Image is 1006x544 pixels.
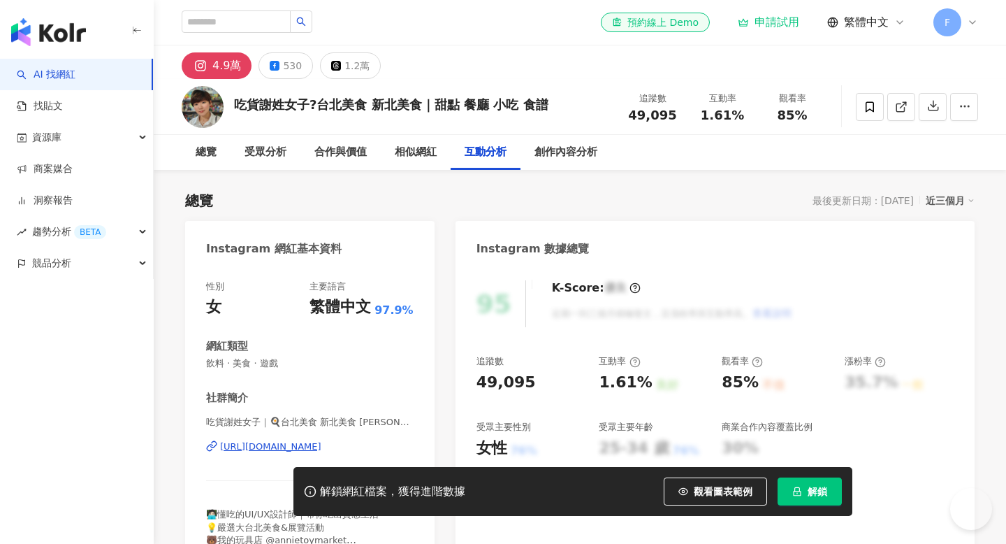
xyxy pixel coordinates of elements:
[808,486,827,497] span: 解鎖
[74,225,106,239] div: BETA
[701,108,744,122] span: 1.61%
[206,416,414,429] span: 吃貨謝姓女子｜🍳台北美食 新北美食 [PERSON_NAME] | foodie_hsieh
[476,355,504,368] div: 追蹤數
[778,478,842,506] button: 解鎖
[206,241,342,257] div: Instagram 網紅基本資料
[599,372,652,394] div: 1.61%
[476,438,507,459] div: 女性
[17,162,73,176] a: 商案媒合
[601,13,710,32] a: 預約線上 Demo
[258,52,313,79] button: 530
[234,96,548,113] div: 吃貨謝姓女子?台北美食 新北美食｜甜點 餐廳 小吃 食譜
[17,99,63,113] a: 找貼文
[206,339,248,354] div: 網紅類型
[612,15,699,29] div: 預約線上 Demo
[314,144,367,161] div: 合作與價值
[476,421,531,434] div: 受眾主要性別
[206,296,221,318] div: 女
[696,92,749,106] div: 互動率
[945,15,950,30] span: F
[220,441,321,453] div: [URL][DOMAIN_NAME]
[722,421,812,434] div: 商業合作內容覆蓋比例
[722,355,763,368] div: 觀看率
[17,194,73,208] a: 洞察報告
[476,241,590,257] div: Instagram 數據總覽
[283,56,302,76] div: 530
[465,144,506,161] div: 互動分析
[722,372,759,394] div: 85%
[182,52,251,79] button: 4.9萬
[628,108,676,122] span: 49,095
[206,357,414,370] span: 飲料 · 美食 · 遊戲
[11,18,86,46] img: logo
[206,280,224,293] div: 性別
[766,92,819,106] div: 觀看率
[212,56,241,76] div: 4.9萬
[599,355,640,368] div: 互動率
[17,227,27,237] span: rise
[926,192,975,210] div: 近三個月
[777,108,807,122] span: 85%
[344,56,370,76] div: 1.2萬
[845,355,886,368] div: 漲粉率
[599,421,653,434] div: 受眾主要年齡
[812,195,914,206] div: 最後更新日期：[DATE]
[374,303,414,318] span: 97.9%
[626,92,679,106] div: 追蹤數
[694,486,752,497] span: 觀看圖表範例
[185,191,213,210] div: 總覽
[32,248,71,279] span: 競品分析
[309,296,371,318] div: 繁體中文
[792,487,802,496] span: lock
[476,372,536,394] div: 49,095
[245,144,286,161] div: 受眾分析
[32,216,106,248] span: 趨勢分析
[196,144,217,161] div: 總覽
[552,280,641,296] div: K-Score :
[844,15,889,30] span: 繁體中文
[32,122,61,153] span: 資源庫
[296,17,306,27] span: search
[534,144,597,161] div: 創作內容分析
[320,52,381,79] button: 1.2萬
[664,478,767,506] button: 觀看圖表範例
[182,86,224,128] img: KOL Avatar
[738,15,799,29] a: 申請試用
[206,441,414,453] a: [URL][DOMAIN_NAME]
[309,280,346,293] div: 主要語言
[206,391,248,406] div: 社群簡介
[320,485,465,499] div: 解鎖網紅檔案，獲得進階數據
[17,68,75,82] a: searchAI 找網紅
[395,144,437,161] div: 相似網紅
